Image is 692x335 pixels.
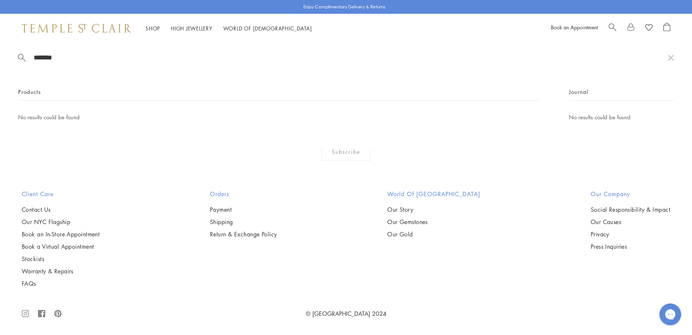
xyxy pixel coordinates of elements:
a: Press Inquiries [591,243,670,251]
a: Our Story [387,206,480,214]
span: Journal [569,87,588,96]
a: Shipping [210,218,277,226]
p: Enjoy Complimentary Delivery & Returns [303,3,385,11]
h2: Our Company [591,190,670,198]
a: Privacy [591,230,670,238]
a: High JewelleryHigh Jewellery [171,25,212,32]
img: Temple St. Clair [22,24,131,33]
iframe: Gorgias live chat messenger [656,301,685,328]
a: Book an Appointment [551,24,598,31]
a: Open Shopping Bag [663,23,670,34]
a: Warranty & Repairs [22,267,100,275]
a: FAQs [22,280,100,288]
a: View Wishlist [645,23,653,34]
a: Stockists [22,255,100,263]
h2: Orders [210,190,277,198]
h2: Client Care [22,190,100,198]
a: ShopShop [145,25,160,32]
a: © [GEOGRAPHIC_DATA] 2024 [306,310,387,318]
a: Contact Us [22,206,100,214]
a: Our Gold [387,230,480,238]
a: Search [609,23,616,34]
span: Products [18,87,41,96]
a: Our NYC Flagship [22,218,100,226]
a: Our Gemstones [387,218,480,226]
nav: Main navigation [145,24,312,33]
a: Social Responsibility & Impact [591,206,670,214]
a: World of [DEMOGRAPHIC_DATA]World of [DEMOGRAPHIC_DATA] [223,25,312,32]
a: Payment [210,206,277,214]
div: Subscribe [321,142,371,161]
a: Return & Exchange Policy [210,230,277,238]
a: Book an In-Store Appointment [22,230,100,238]
p: No results could be found [569,113,674,122]
h2: World of [GEOGRAPHIC_DATA] [387,190,480,198]
a: Our Causes [591,218,670,226]
p: No results could be found [18,113,540,122]
a: Book a Virtual Appointment [22,243,100,251]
